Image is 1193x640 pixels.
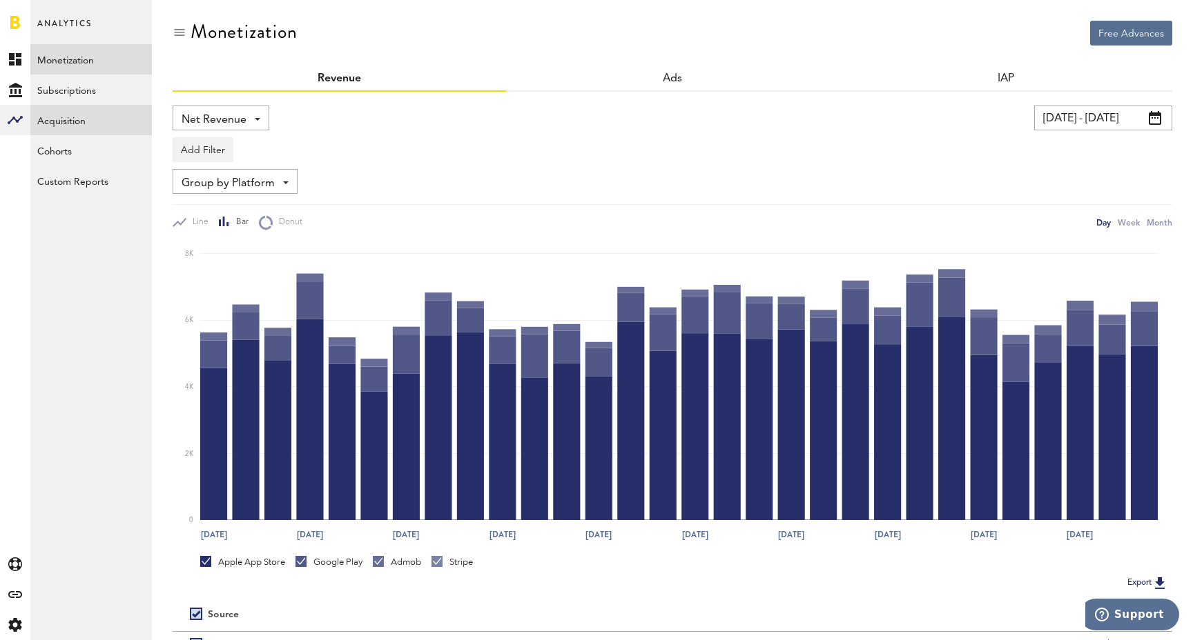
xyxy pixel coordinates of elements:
[690,609,1155,621] div: Period total
[1067,528,1093,541] text: [DATE]
[185,317,194,324] text: 6K
[30,166,152,196] a: Custom Reports
[318,73,361,84] a: Revenue
[30,74,152,105] a: Subscriptions
[297,528,323,541] text: [DATE]
[200,556,285,568] div: Apple App Store
[37,15,92,44] span: Analytics
[1085,599,1179,633] iframe: Opens a widget where you can find more information
[189,517,193,523] text: 0
[778,528,804,541] text: [DATE]
[998,73,1014,84] a: IAP
[185,250,194,257] text: 8K
[663,73,682,84] a: Ads
[682,528,708,541] text: [DATE]
[295,556,362,568] div: Google Play
[185,383,194,390] text: 4K
[971,528,997,541] text: [DATE]
[30,44,152,74] a: Monetization
[201,528,227,541] text: [DATE]
[585,528,612,541] text: [DATE]
[875,528,901,541] text: [DATE]
[191,21,298,43] div: Monetization
[489,528,516,541] text: [DATE]
[186,217,208,228] span: Line
[185,450,194,457] text: 2K
[1096,215,1111,230] div: Day
[182,108,246,132] span: Net Revenue
[431,556,473,568] div: Stripe
[1090,21,1172,46] button: Free Advances
[1123,574,1172,592] button: Export
[30,135,152,166] a: Cohorts
[393,528,419,541] text: [DATE]
[30,105,152,135] a: Acquisition
[230,217,249,228] span: Bar
[1118,215,1140,230] div: Week
[208,609,239,621] div: Source
[273,217,302,228] span: Donut
[182,172,275,195] span: Group by Platform
[1152,574,1168,591] img: Export
[173,137,233,162] button: Add Filter
[373,556,421,568] div: Admob
[1147,215,1172,230] div: Month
